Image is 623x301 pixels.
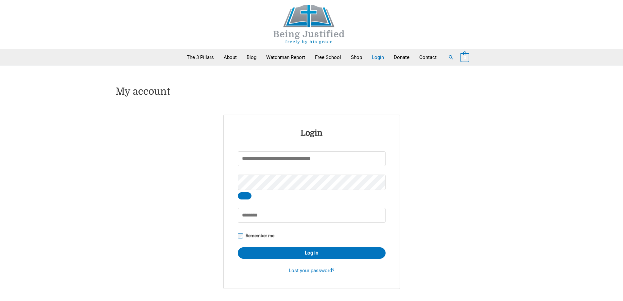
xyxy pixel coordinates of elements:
a: Donate [389,49,414,66]
a: Shop [346,49,367,66]
img: Being Justified [260,5,358,44]
button: Show password [238,192,251,199]
a: Search button [448,54,454,60]
h2: Login [237,128,387,139]
span: Remember me [246,233,274,238]
a: Watchman Report [261,49,310,66]
a: The 3 Pillars [182,49,219,66]
a: Contact [414,49,441,66]
h1: My account [115,85,508,97]
a: Free School [310,49,346,66]
nav: Primary Site Navigation [182,49,441,66]
a: Blog [242,49,261,66]
a: Login [367,49,389,66]
a: View Shopping Cart, empty [460,54,469,60]
button: Log in [238,247,386,259]
a: Lost your password? [289,268,334,273]
a: About [219,49,242,66]
input: Remember me [238,233,243,238]
span: 0 [464,55,466,60]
